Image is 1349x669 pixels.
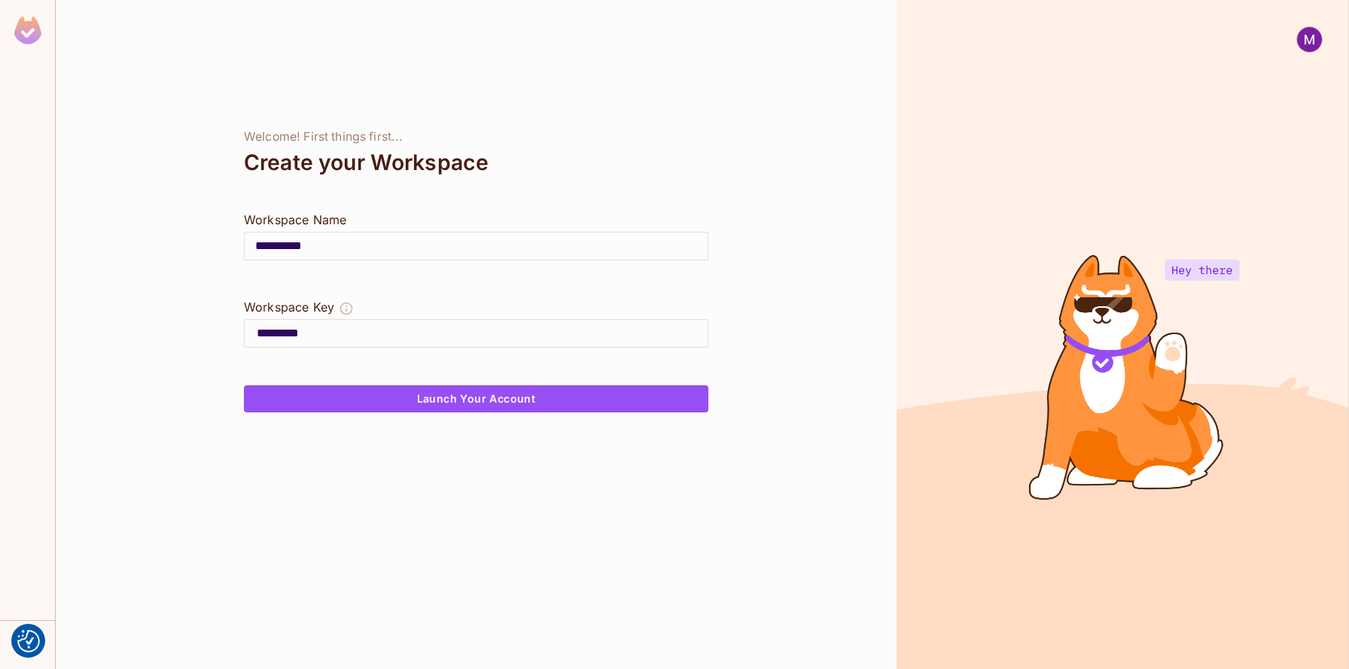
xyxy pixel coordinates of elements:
button: Launch Your Account [244,385,708,412]
div: Workspace Name [244,211,708,229]
div: Create your Workspace [244,144,708,181]
button: Consent Preferences [17,630,40,652]
div: Help & Updates [11,630,44,660]
div: Workspace Key [244,298,334,316]
div: Welcome! First things first... [244,129,708,144]
button: The Workspace Key is unique, and serves as the identifier of your workspace. [339,298,354,319]
img: Mostafa Kenawey [1297,27,1322,52]
img: Revisit consent button [17,630,40,652]
img: SReyMgAAAABJRU5ErkJggg== [14,17,41,44]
